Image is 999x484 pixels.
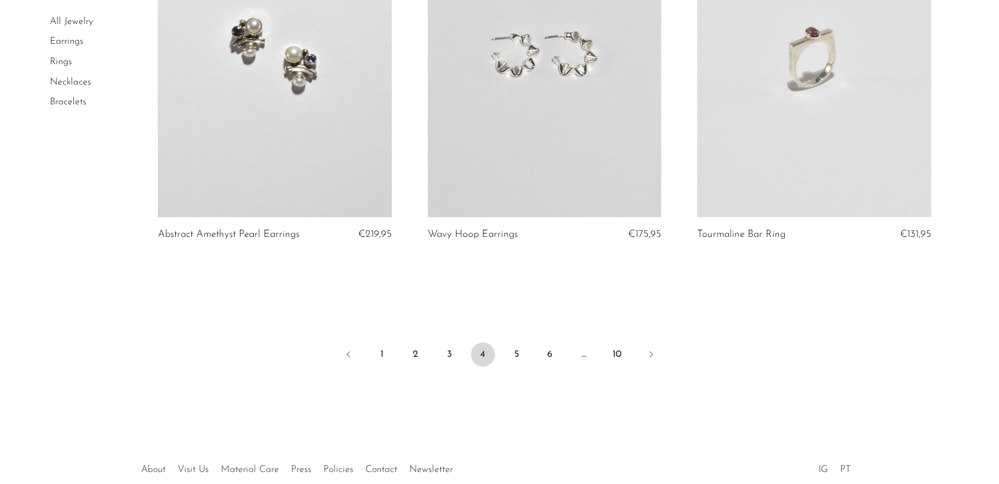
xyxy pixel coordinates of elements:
[628,229,661,239] span: €175,95
[471,342,495,366] span: 4
[538,342,562,366] a: 6
[158,229,299,240] a: Abstract Amethyst Pearl Earrings
[365,465,397,474] a: Contact
[50,37,83,47] a: Earrings
[370,342,394,366] a: 1
[428,229,518,240] a: Wavy Hoop Earrings
[404,342,428,366] a: 2
[639,342,663,369] a: Next
[141,465,166,474] a: About
[900,229,931,239] span: €131,95
[605,342,629,366] a: 10
[323,465,353,474] a: Policies
[291,465,311,474] a: Press
[818,465,828,474] a: IG
[358,229,392,239] span: €219,95
[50,97,86,107] a: Bracelets
[337,342,361,369] a: Previous
[50,57,72,67] a: Rings
[505,342,529,366] a: 5
[135,455,459,478] ul: Quick links
[840,465,851,474] a: PT
[50,77,91,87] a: Necklaces
[50,17,93,26] a: All Jewelry
[178,465,209,474] a: Visit Us
[697,229,785,240] a: Tourmaline Bar Ring
[572,342,596,366] span: …
[437,342,461,366] a: 3
[812,455,857,478] ul: Social Medias
[221,465,279,474] a: Material Care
